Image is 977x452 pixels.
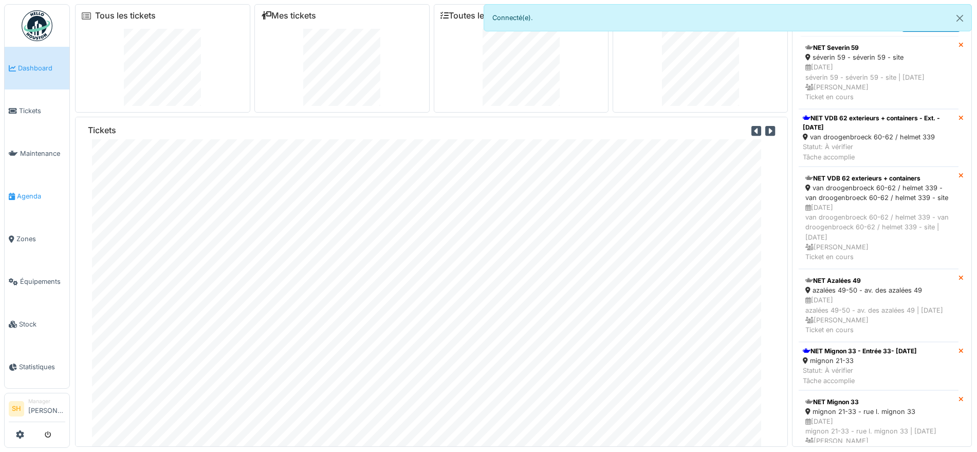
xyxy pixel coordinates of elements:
div: NET VDB 62 exterieurs + containers [805,174,952,183]
a: Stock [5,303,69,346]
a: NET VDB 62 exterieurs + containers - Ext. - [DATE] van droogenbroeck 60-62 / helmet 339 Statut: À... [799,109,958,167]
div: séverin 59 - séverin 59 - site [805,52,952,62]
a: Tous les tickets [95,11,156,21]
span: Stock [19,319,65,329]
a: Toutes les tâches [440,11,517,21]
h6: Tickets [88,125,116,135]
div: mignon 21-33 [803,356,917,366]
span: Statistiques [19,362,65,372]
div: NET Severin 59 [805,43,952,52]
span: Équipements [20,277,65,286]
a: Dashboard [5,47,69,89]
a: NET Severin 59 séverin 59 - séverin 59 - site [DATE]séverin 59 - séverin 59 - site | [DATE] [PERS... [799,36,958,109]
div: NET Mignon 33 - Entrée 33- [DATE] [803,347,917,356]
a: SH Manager[PERSON_NAME] [9,397,65,422]
div: [DATE] azalées 49-50 - av. des azalées 49 | [DATE] [PERSON_NAME] Ticket en cours [805,295,952,335]
div: Manager [28,397,65,405]
div: Statut: À vérifier Tâche accomplie [803,142,954,161]
div: NET Mignon 33 [805,397,952,407]
div: van droogenbroeck 60-62 / helmet 339 [803,132,954,142]
a: NET VDB 62 exterieurs + containers van droogenbroeck 60-62 / helmet 339 - van droogenbroeck 60-62... [799,167,958,269]
div: [DATE] van droogenbroeck 60-62 / helmet 339 - van droogenbroeck 60-62 / helmet 339 - site | [DATE... [805,203,952,262]
span: Maintenance [20,149,65,158]
a: Agenda [5,175,69,218]
span: Dashboard [18,63,65,73]
a: NET Azalées 49 azalées 49-50 - av. des azalées 49 [DATE]azalées 49-50 - av. des azalées 49 | [DAT... [799,269,958,342]
div: van droogenbroeck 60-62 / helmet 339 - van droogenbroeck 60-62 / helmet 339 - site [805,183,952,203]
a: Zones [5,218,69,260]
a: Équipements [5,260,69,303]
li: [PERSON_NAME] [28,397,65,420]
a: Tickets [5,89,69,132]
a: NET Mignon 33 - Entrée 33- [DATE] mignon 21-33 Statut: À vérifierTâche accomplie [799,342,958,390]
span: Zones [16,234,65,244]
a: Mes tickets [261,11,316,21]
button: Close [948,5,971,32]
div: [DATE] séverin 59 - séverin 59 - site | [DATE] [PERSON_NAME] Ticket en cours [805,62,952,102]
a: Maintenance [5,132,69,175]
div: azalées 49-50 - av. des azalées 49 [805,285,952,295]
li: SH [9,401,24,417]
div: NET VDB 62 exterieurs + containers - Ext. - [DATE] [803,114,954,132]
a: Statistiques [5,346,69,388]
div: Connecté(e). [484,4,972,31]
div: NET Azalées 49 [805,276,952,285]
span: Tickets [19,106,65,116]
span: Agenda [17,191,65,201]
div: Statut: À vérifier Tâche accomplie [803,366,917,385]
div: mignon 21-33 - rue l. mignon 33 [805,407,952,417]
img: Badge_color-CXgf-gQk.svg [22,10,52,41]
